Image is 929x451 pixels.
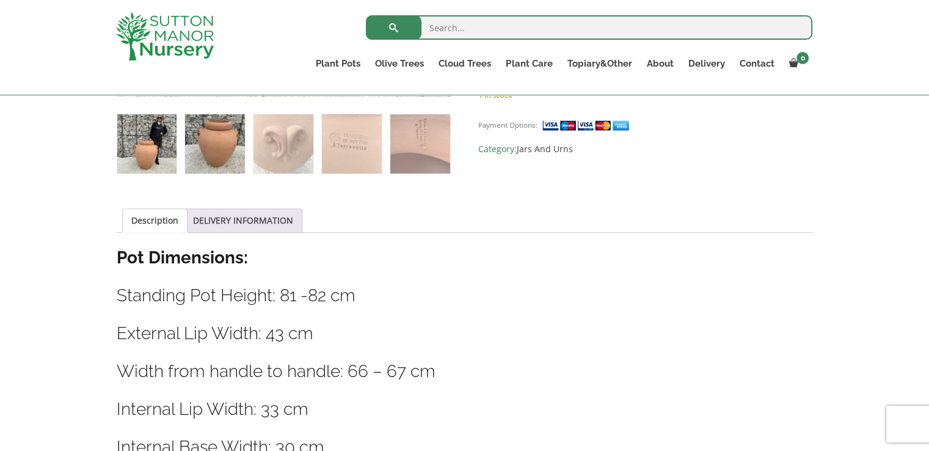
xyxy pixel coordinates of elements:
[559,55,639,72] a: Topiary&Other
[117,398,813,420] h3: Internal Lip Width: 33 cm
[117,322,813,345] h3: External Lip Width: 43 cm
[796,52,809,64] span: 0
[478,142,812,156] span: Category:
[368,55,431,72] a: Olive Trees
[308,55,368,72] a: Plant Pots
[639,55,680,72] a: About
[732,55,781,72] a: Contact
[390,114,450,174] img: Terracotta Tuscan Jar / Urn Extra Large (Handmade) - Image 5
[781,55,812,72] a: 0
[680,55,732,72] a: Delivery
[253,114,313,174] img: Terracotta Tuscan Jar / Urn Extra Large (Handmade) - Image 3
[366,15,812,40] input: Search...
[431,55,498,72] a: Cloud Trees
[517,143,573,155] a: Jars And Urns
[322,114,381,174] img: Terracotta Tuscan Jar / Urn Extra Large (Handmade) - Image 4
[498,55,559,72] a: Plant Care
[117,114,177,174] img: Terracotta Tuscan Jar / Urn Extra Large (Handmade)
[117,284,813,307] h3: Standing Pot Height: 81 -82 cm
[116,12,214,61] img: logo
[542,119,633,132] img: payment supported
[131,209,178,232] a: Description
[478,120,537,130] small: Payment Options:
[185,114,244,174] img: Terracotta Tuscan Jar / Urn Extra Large (Handmade) - Image 2
[193,209,293,232] a: DELIVERY INFORMATION
[117,248,248,268] strong: Pot Dimensions:
[117,360,813,383] h3: Width from handle to handle: 66 – 67 cm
